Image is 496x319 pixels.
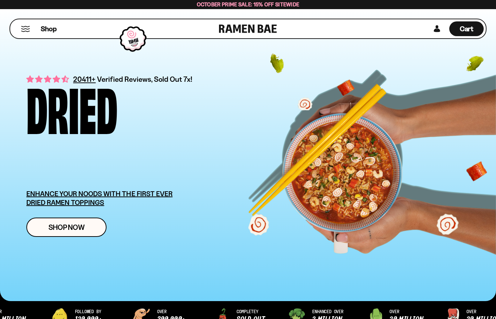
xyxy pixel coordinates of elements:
div: Cart [449,19,484,38]
span: Shop [41,24,57,34]
span: Shop Now [49,224,85,231]
a: Shop Now [26,218,107,237]
span: Cart [460,25,474,33]
span: Verified Reviews, Sold Out 7x! [97,75,192,84]
button: Mobile Menu Trigger [21,26,30,32]
span: October Prime Sale: 15% off Sitewide [197,1,299,8]
a: Shop [41,21,57,36]
div: Dried [26,83,117,131]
